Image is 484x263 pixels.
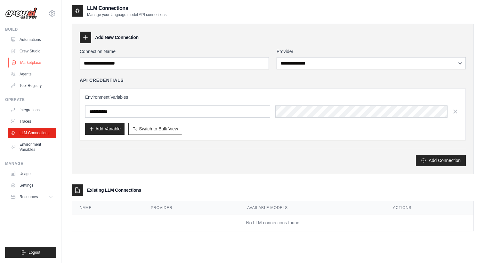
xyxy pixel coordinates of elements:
button: Logout [5,247,56,258]
a: Traces [8,116,56,127]
a: LLM Connections [8,128,56,138]
a: Usage [8,169,56,179]
a: Tool Registry [8,81,56,91]
span: Switch to Bulk View [139,126,178,132]
th: Provider [143,201,239,214]
th: Available Models [239,201,385,214]
a: Environment Variables [8,139,56,155]
button: Add Connection [416,155,466,166]
h3: Existing LLM Connections [87,187,141,193]
a: Marketplace [8,58,57,68]
span: Resources [20,194,38,199]
div: Manage [5,161,56,166]
label: Provider [277,48,466,55]
label: Connection Name [80,48,269,55]
a: Integrations [8,105,56,115]
p: Manage your language model API connections [87,12,166,17]
td: No LLM connections found [72,214,473,231]
th: Actions [385,201,473,214]
button: Add Variable [85,123,125,135]
h3: Add New Connection [95,34,139,41]
a: Automations [8,35,56,45]
button: Switch to Bulk View [128,123,182,135]
button: Resources [8,192,56,202]
h2: LLM Connections [87,4,166,12]
img: Logo [5,7,37,19]
span: Logout [28,250,40,255]
h4: API Credentials [80,77,124,83]
div: Build [5,27,56,32]
a: Agents [8,69,56,79]
div: Operate [5,97,56,102]
a: Settings [8,180,56,190]
a: Crew Studio [8,46,56,56]
h3: Environment Variables [85,94,460,100]
th: Name [72,201,143,214]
